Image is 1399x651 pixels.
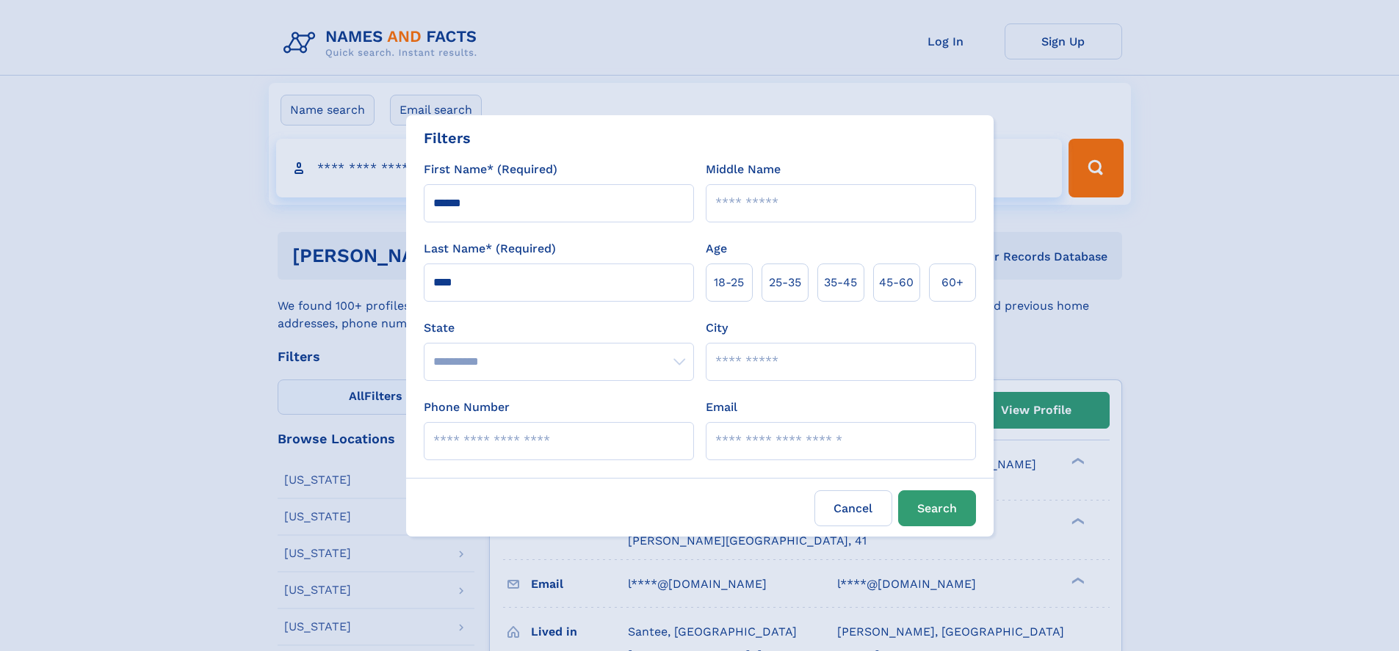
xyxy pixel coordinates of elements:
span: 18‑25 [714,274,744,291]
div: Filters [424,127,471,149]
label: Age [706,240,727,258]
label: Last Name* (Required) [424,240,556,258]
span: 25‑35 [769,274,801,291]
label: Phone Number [424,399,510,416]
label: Cancel [814,490,892,526]
span: 45‑60 [879,274,914,291]
label: Middle Name [706,161,781,178]
label: State [424,319,694,337]
span: 60+ [941,274,964,291]
button: Search [898,490,976,526]
label: Email [706,399,737,416]
span: 35‑45 [824,274,857,291]
label: First Name* (Required) [424,161,557,178]
label: City [706,319,728,337]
